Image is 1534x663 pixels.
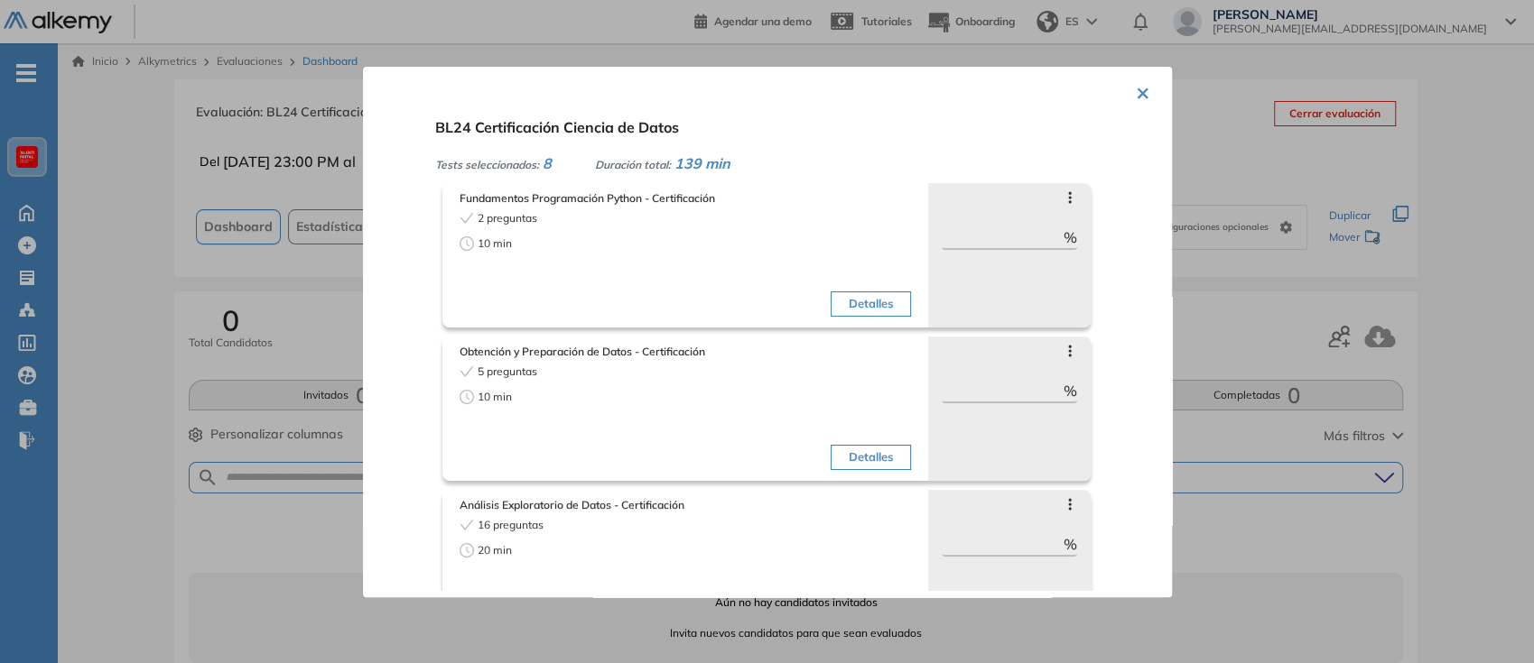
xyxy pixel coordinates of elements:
button: Detalles [831,291,911,317]
span: check [460,518,474,532]
span: % [1064,226,1077,248]
span: 139 min [674,154,730,172]
span: check [460,364,474,379]
span: 16 preguntas [478,517,544,533]
span: 8 [543,154,552,172]
span: Duración total: [595,158,671,171]
span: % [1064,533,1077,555]
button: Detalles [831,445,911,470]
span: 20 min [478,542,512,558]
span: Tests seleccionados: [435,158,539,171]
button: × [1136,74,1150,109]
span: clock-circle [460,390,474,404]
span: clock-circle [460,543,474,557]
span: % [1064,380,1077,401]
span: Fundamentos Programación Python - Certificación [460,190,912,207]
span: 10 min [478,235,512,252]
span: Análisis Exploratorio de Datos - Certificación [460,497,912,513]
span: clock-circle [460,236,474,251]
span: 10 min [478,389,512,405]
span: BL24 Certificación Ciencia de Datos [435,118,679,136]
span: Obtención y Preparación de Datos - Certificación [460,344,912,360]
span: 5 preguntas [478,364,537,380]
span: check [460,211,474,226]
span: 2 preguntas [478,210,537,226]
